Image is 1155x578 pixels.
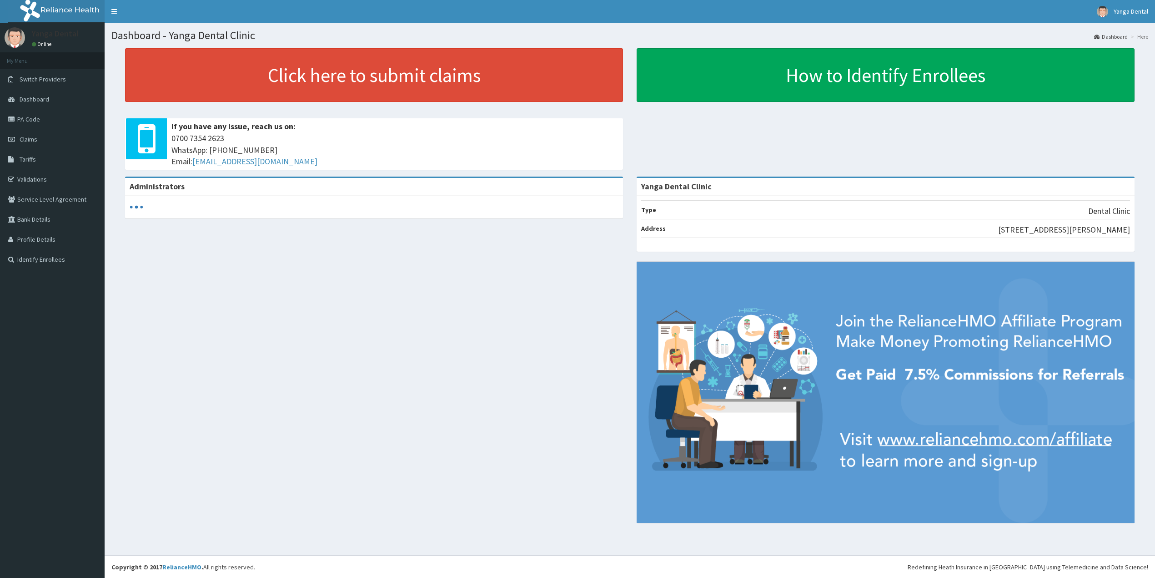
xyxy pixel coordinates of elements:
li: Here [1129,33,1148,41]
span: 0700 7354 2623 WhatsApp: [PHONE_NUMBER] Email: [171,132,618,167]
p: Yanga Dental [32,30,79,38]
img: User Image [5,27,25,48]
a: How to Identify Enrollees [637,48,1135,102]
p: [STREET_ADDRESS][PERSON_NAME] [998,224,1130,236]
a: Online [32,41,54,47]
span: Switch Providers [20,75,66,83]
svg: audio-loading [130,200,143,214]
b: Type [641,206,656,214]
strong: Yanga Dental Clinic [641,181,712,192]
b: Address [641,224,666,233]
div: Redefining Heath Insurance in [GEOGRAPHIC_DATA] using Telemedicine and Data Science! [908,563,1148,572]
a: RelianceHMO [162,563,201,571]
span: Claims [20,135,37,143]
span: Dashboard [20,95,49,103]
p: Dental Clinic [1088,205,1130,217]
span: Tariffs [20,155,36,163]
a: Click here to submit claims [125,48,623,102]
b: Administrators [130,181,185,192]
h1: Dashboard - Yanga Dental Clinic [111,30,1148,41]
img: provider-team-banner.png [637,262,1135,523]
b: If you have any issue, reach us on: [171,121,296,132]
a: Dashboard [1094,33,1128,41]
img: User Image [1097,6,1108,17]
a: [EMAIL_ADDRESS][DOMAIN_NAME] [192,156,317,167]
span: Yanga Dental [1114,7,1148,15]
strong: Copyright © 2017 . [111,563,203,571]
